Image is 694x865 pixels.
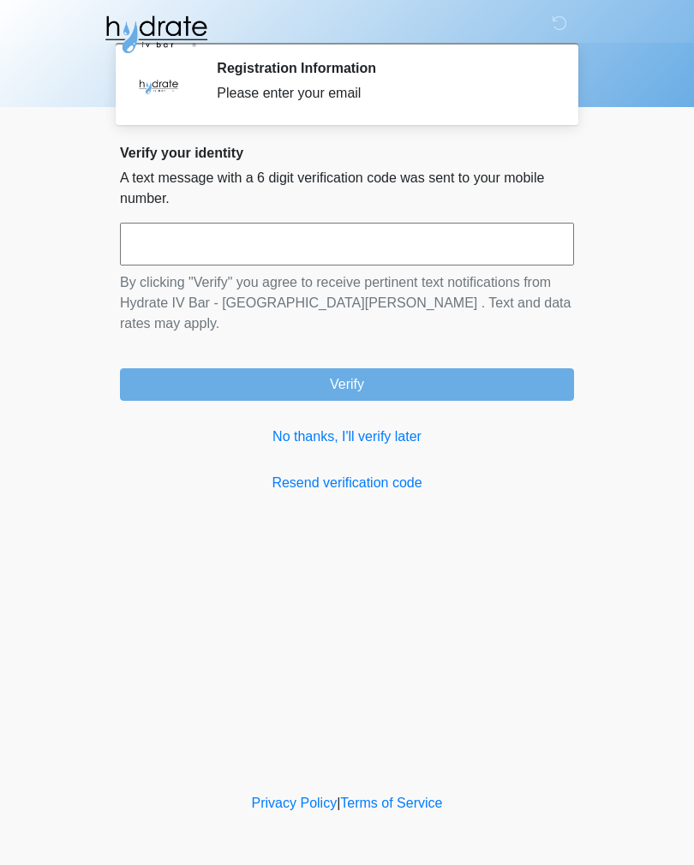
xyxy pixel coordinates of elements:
[120,168,574,209] p: A text message with a 6 digit verification code was sent to your mobile number.
[252,796,338,810] a: Privacy Policy
[337,796,340,810] a: |
[120,368,574,401] button: Verify
[120,473,574,493] a: Resend verification code
[217,83,548,104] div: Please enter your email
[133,60,184,111] img: Agent Avatar
[120,145,574,161] h2: Verify your identity
[340,796,442,810] a: Terms of Service
[103,13,209,56] img: Hydrate IV Bar - Fort Collins Logo
[120,427,574,447] a: No thanks, I'll verify later
[120,272,574,334] p: By clicking "Verify" you agree to receive pertinent text notifications from Hydrate IV Bar - [GEO...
